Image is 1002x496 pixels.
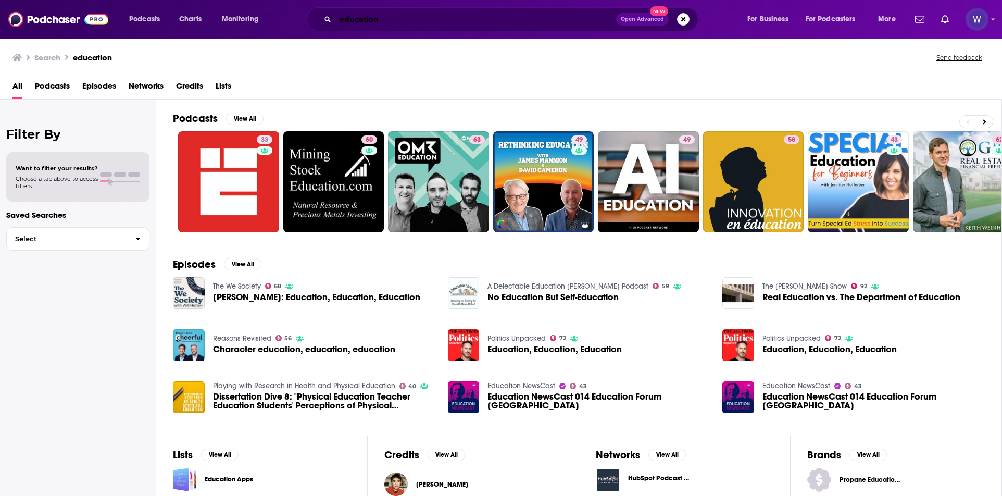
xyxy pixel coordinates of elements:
a: HubSpot Podcast Network logoHubSpot Podcast Network [596,468,773,492]
img: HubSpot Podcast Network logo [596,468,620,492]
span: Networks [129,78,164,99]
span: 49 [575,135,583,145]
a: No Education But Self-Education [448,277,480,309]
a: Education, Education, Education [762,345,897,354]
a: 33 [178,131,279,232]
span: Want to filter your results? [16,165,98,172]
button: Send feedback [933,53,985,62]
span: Propane Education & Research Council [840,476,901,484]
a: The We Society [213,282,261,291]
a: CreditsView All [384,449,465,462]
a: PodcastsView All [173,112,264,125]
span: 40 [408,384,416,389]
a: 49 [598,131,699,232]
button: open menu [215,11,272,28]
a: Pius Wong [384,473,408,496]
a: Politics Unpacked [487,334,546,343]
img: Education, Education, Education [448,329,480,361]
a: 63 [388,131,489,232]
button: View All [224,258,261,270]
a: Becky Francis: Education, Education, Education [213,293,420,302]
span: Charts [179,12,202,27]
a: A Delectable Education Charlotte Mason Podcast [487,282,648,291]
button: Show profile menu [966,8,988,31]
a: The Charlie Kirk Show [762,282,847,291]
span: Open Advanced [621,17,664,22]
a: 40 [399,383,417,389]
span: 72 [559,336,566,341]
span: Choose a tab above to access filters. [16,175,98,190]
a: Real Education vs. The Department of Education [762,293,960,302]
span: Credits [176,78,203,99]
a: Education NewsCast 014 Education Forum Schweiz [448,381,480,413]
a: 43 [886,135,902,144]
button: View All [201,449,239,461]
span: All [12,78,22,99]
a: Propane Education & Research Council [807,468,985,492]
a: Education NewsCast [762,381,830,390]
span: 43 [854,384,862,389]
a: Playing with Research in Health and Physical Education [213,381,395,390]
span: 56 [284,336,292,341]
a: 58 [703,131,804,232]
span: 63 [473,135,481,145]
a: 49 [493,131,594,232]
a: 43 [570,383,587,389]
button: View All [226,113,264,125]
span: [PERSON_NAME]: Education, Education, Education [213,293,420,302]
span: 33 [261,135,268,145]
h2: Podcasts [173,112,218,125]
span: HubSpot Podcast Network [628,474,710,482]
a: Education Apps [205,474,253,485]
h2: Credits [384,449,419,462]
a: Pius Wong [416,480,468,489]
span: Education NewsCast 014 Education Forum [GEOGRAPHIC_DATA] [487,392,710,410]
span: [PERSON_NAME] [416,480,468,489]
span: 60 [366,135,373,145]
button: open menu [122,11,173,28]
a: 92 [851,283,867,289]
button: open menu [740,11,801,28]
a: Dissertation Dive 8: "Physical Education Teacher Education Students' Perceptions of Physical Educ... [213,392,435,410]
a: Podcasts [35,78,70,99]
button: Select [6,227,149,251]
span: For Podcasters [806,12,856,27]
a: Character education, education, education [173,329,205,361]
a: Show notifications dropdown [937,10,953,28]
a: ListsView All [173,449,239,462]
a: Show notifications dropdown [911,10,929,28]
a: 60 [283,131,384,232]
a: Politics Unpacked [762,334,821,343]
a: 63 [469,135,485,144]
a: 60 [361,135,377,144]
h2: Filter By [6,127,149,142]
h2: Networks [596,449,640,462]
span: 43 [891,135,898,145]
a: No Education But Self-Education [487,293,619,302]
span: Select [7,235,127,242]
a: Charts [172,11,208,28]
button: open menu [799,11,871,28]
span: 43 [579,384,587,389]
span: Logged in as realitymarble [966,8,988,31]
a: Reasons Revisited [213,334,271,343]
a: 68 [265,283,282,289]
a: Education, Education, Education [487,345,622,354]
span: 68 [274,284,281,289]
a: Episodes [82,78,116,99]
a: 56 [275,335,292,341]
img: Education NewsCast 014 Education Forum Schweiz [722,381,754,413]
button: Open AdvancedNew [616,13,669,26]
a: Podchaser - Follow, Share and Rate Podcasts [8,9,108,29]
a: Lists [216,78,231,99]
img: Education, Education, Education [722,329,754,361]
span: 72 [834,336,841,341]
